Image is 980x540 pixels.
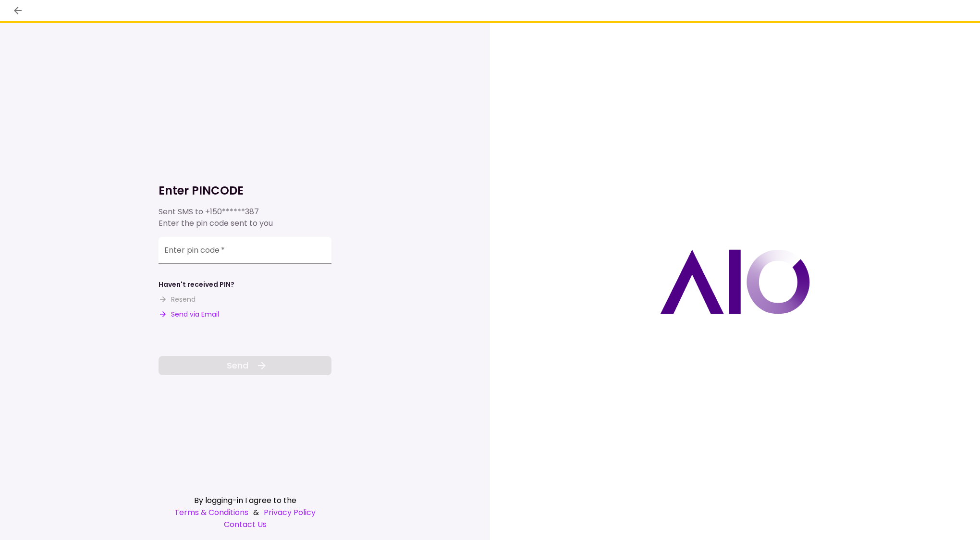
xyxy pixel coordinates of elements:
[159,295,196,305] button: Resend
[159,506,331,518] div: &
[10,2,26,19] button: back
[159,309,219,319] button: Send via Email
[159,183,331,198] h1: Enter PINCODE
[159,356,331,375] button: Send
[264,506,316,518] a: Privacy Policy
[227,359,248,372] span: Send
[159,518,331,530] a: Contact Us
[159,280,234,290] div: Haven't received PIN?
[660,249,810,314] img: AIO logo
[159,206,331,229] div: Sent SMS to Enter the pin code sent to you
[159,494,331,506] div: By logging-in I agree to the
[174,506,248,518] a: Terms & Conditions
